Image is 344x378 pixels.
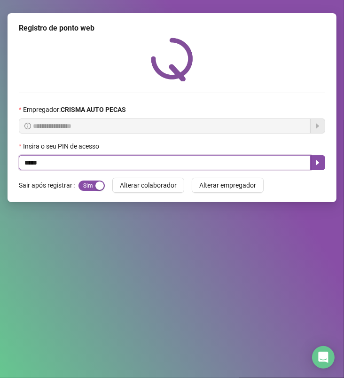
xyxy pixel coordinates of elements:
div: Registro de ponto web [19,23,325,34]
span: Alterar empregador [199,180,256,190]
span: Empregador : [23,104,126,115]
label: Insira o seu PIN de acesso [19,141,105,151]
label: Sair após registrar [19,178,78,193]
button: Alterar empregador [192,178,264,193]
img: QRPoint [151,38,193,81]
span: Alterar colaborador [120,180,177,190]
div: Open Intercom Messenger [312,346,335,369]
span: info-circle [24,123,31,129]
button: Alterar colaborador [112,178,184,193]
strong: CRISMA AUTO PECAS [61,106,126,113]
span: caret-right [314,159,321,166]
